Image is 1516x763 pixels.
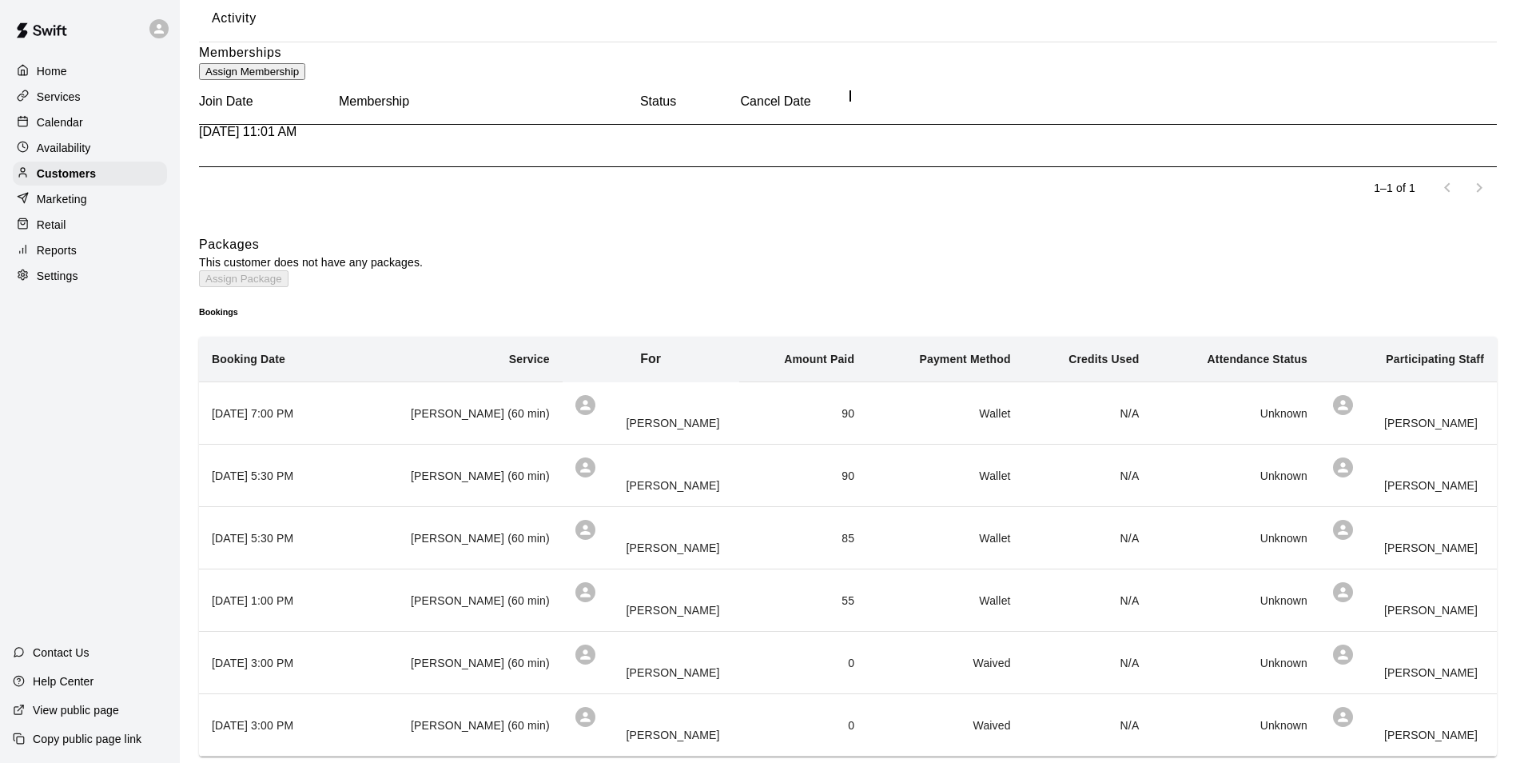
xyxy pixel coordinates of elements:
[1152,445,1320,507] td: Unknown
[199,270,288,287] button: Assign Package
[37,140,91,156] p: Availability
[343,694,563,757] td: [PERSON_NAME] (60 min)
[575,395,595,415] div: Preston Wu
[1333,582,1353,602] div: Alex Diaz
[739,382,868,445] td: 90
[1152,694,1320,757] td: Unknown
[739,632,868,694] td: 0
[13,187,167,211] a: Marketing
[199,382,343,445] th: [DATE] 7:00 PM
[1152,507,1320,569] td: Unknown
[13,238,167,262] a: Reports
[1386,353,1484,366] b: Participating Staff
[620,604,726,617] span: [PERSON_NAME]
[1333,520,1353,540] div: Alex Diaz
[1378,541,1484,554] span: [PERSON_NAME]
[37,166,96,182] p: Customers
[343,382,563,445] td: [PERSON_NAME] (60 min)
[741,79,842,124] div: Cancel Date
[575,707,595,727] div: Preston Wu
[739,507,868,569] td: 85
[620,729,726,741] span: [PERSON_NAME]
[1024,382,1152,445] td: N/A
[37,268,78,284] p: Settings
[13,85,167,109] div: Services
[1333,707,1353,727] div: Wilmy Marrero
[1378,666,1484,679] span: [PERSON_NAME]
[1333,645,1353,665] div: Wilmy Marrero
[575,582,595,602] div: Preston Wu
[33,731,141,747] p: Copy public page link
[1378,729,1484,741] span: [PERSON_NAME]
[1024,694,1152,757] td: N/A
[37,191,87,207] p: Marketing
[1024,569,1152,632] td: N/A
[199,63,305,80] button: Assign Membership
[37,114,83,130] p: Calendar
[37,242,77,258] p: Reports
[1378,479,1484,492] span: [PERSON_NAME]
[575,645,595,665] div: Preston Wu
[37,89,81,105] p: Services
[212,353,285,366] b: Booking Date
[1378,417,1484,429] span: [PERSON_NAME]
[339,79,640,124] div: Membership
[640,352,661,366] b: For
[199,271,288,285] span: You don't have any packages
[13,59,167,83] a: Home
[867,445,1024,507] td: Wallet
[867,694,1024,757] td: Waived
[640,79,741,124] div: Status
[199,254,1497,270] p: This customer does not have any packages.
[199,632,343,694] th: [DATE] 3:00 PM
[199,125,339,166] div: [DATE] 11:01 AM
[37,217,66,233] p: Retail
[1333,395,1353,415] div: Alex Diaz
[620,479,726,492] span: [PERSON_NAME]
[1333,520,1484,556] div: [PERSON_NAME]
[867,507,1024,569] td: Wallet
[1024,507,1152,569] td: N/A
[1333,395,1484,431] div: [PERSON_NAME]
[13,213,167,237] a: Retail
[13,110,167,134] a: Calendar
[739,694,868,757] td: 0
[620,417,726,429] span: [PERSON_NAME]
[867,632,1024,694] td: Waived
[199,42,1497,63] h6: Memberships
[1333,457,1353,477] div: Alex Diaz
[1152,569,1320,632] td: Unknown
[867,382,1024,445] td: Wallet
[199,569,343,632] th: [DATE] 1:00 PM
[1333,707,1484,743] div: [PERSON_NAME]
[199,507,343,569] th: [DATE] 5:30 PM
[199,337,1497,757] table: simple table
[199,234,1497,255] h6: Packages
[33,673,94,689] p: Help Center
[509,353,550,366] b: Service
[13,136,167,160] a: Availability
[1152,382,1320,445] td: Unknown
[13,264,167,288] a: Settings
[37,63,67,79] p: Home
[575,457,595,477] div: Preston Wu
[1378,604,1484,617] span: [PERSON_NAME]
[1208,353,1307,366] b: Attendance Status
[212,8,1484,29] span: Activity
[575,520,595,540] div: Preston Wu
[739,445,868,507] td: 90
[343,507,563,569] td: [PERSON_NAME] (60 min)
[343,569,563,632] td: [PERSON_NAME] (60 min)
[199,79,339,124] div: Join Date
[867,569,1024,632] td: Wallet
[13,162,167,186] a: Customers
[1333,582,1484,618] div: [PERSON_NAME]
[620,666,726,679] span: [PERSON_NAME]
